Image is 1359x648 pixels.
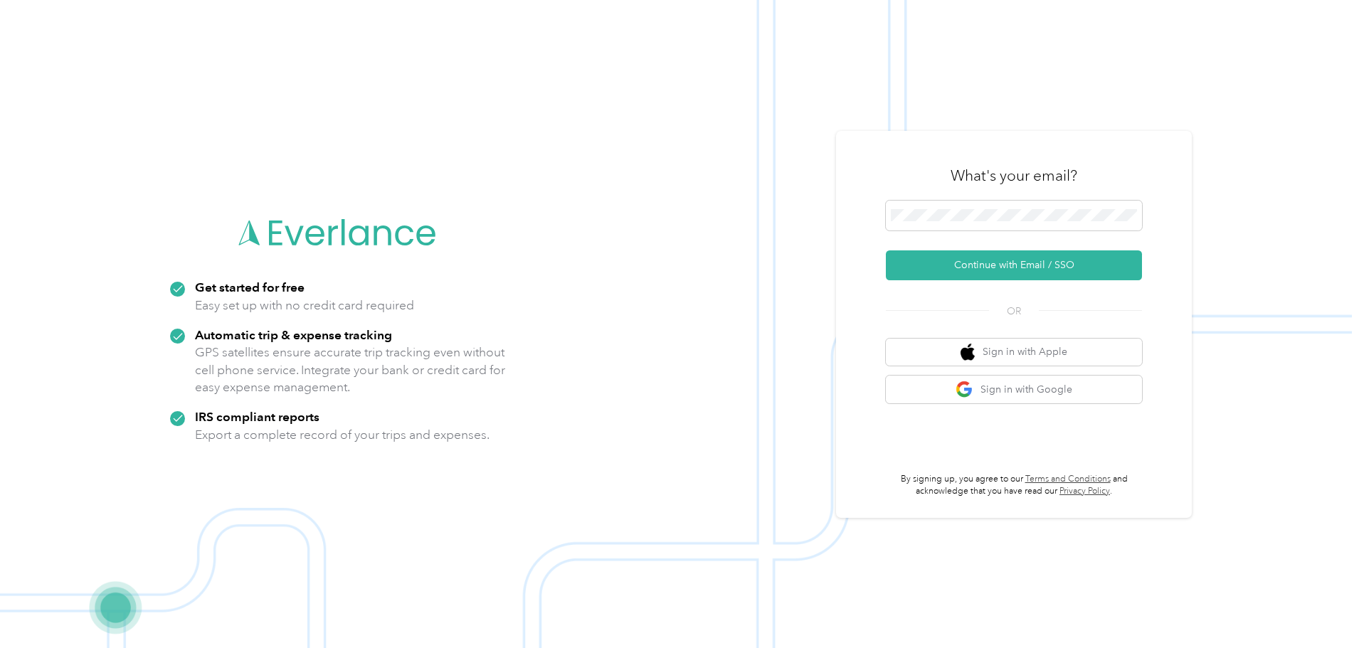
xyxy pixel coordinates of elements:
[195,280,305,294] strong: Get started for free
[195,297,414,314] p: Easy set up with no credit card required
[195,327,392,342] strong: Automatic trip & expense tracking
[951,166,1077,186] h3: What's your email?
[886,473,1142,498] p: By signing up, you agree to our and acknowledge that you have read our .
[956,381,973,398] img: google logo
[195,409,319,424] strong: IRS compliant reports
[195,344,506,396] p: GPS satellites ensure accurate trip tracking even without cell phone service. Integrate your bank...
[989,304,1039,319] span: OR
[886,250,1142,280] button: Continue with Email / SSO
[886,376,1142,403] button: google logoSign in with Google
[886,339,1142,366] button: apple logoSign in with Apple
[1025,474,1111,484] a: Terms and Conditions
[1059,486,1110,496] a: Privacy Policy
[961,344,975,361] img: apple logo
[195,426,490,444] p: Export a complete record of your trips and expenses.
[1279,568,1359,648] iframe: Everlance-gr Chat Button Frame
